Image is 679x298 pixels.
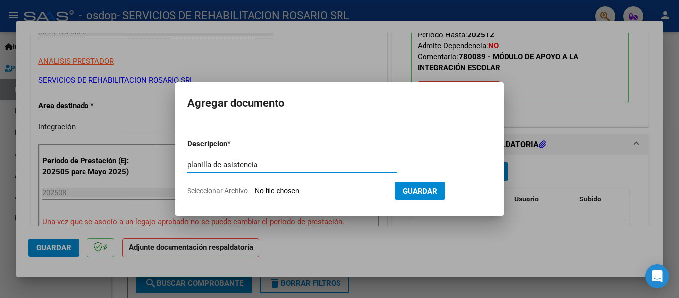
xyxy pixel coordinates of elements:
[187,138,279,150] p: Descripcion
[645,264,669,288] div: Open Intercom Messenger
[403,187,437,196] span: Guardar
[187,187,248,195] span: Seleccionar Archivo
[187,94,492,113] h2: Agregar documento
[395,182,445,200] button: Guardar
